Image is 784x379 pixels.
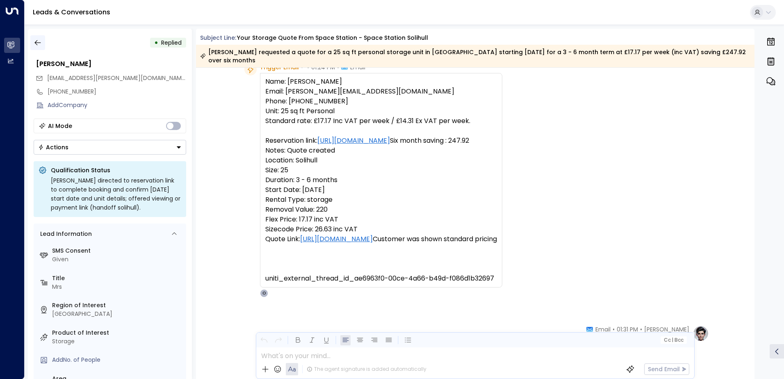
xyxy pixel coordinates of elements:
button: Cc|Bcc [660,336,686,344]
div: [PERSON_NAME] requested a quote for a 25 sq ft personal storage unit in [GEOGRAPHIC_DATA] startin... [200,48,750,64]
button: Actions [34,140,186,155]
span: Replied [161,39,182,47]
button: Undo [259,335,269,345]
p: Qualification Status [51,166,181,174]
div: [PERSON_NAME] [36,59,186,69]
button: Redo [273,335,283,345]
a: [URL][DOMAIN_NAME] [300,234,373,244]
a: Leads & Conversations [33,7,110,17]
label: Title [52,274,183,283]
label: Product of Interest [52,329,183,337]
pre: Name: [PERSON_NAME] Email: [PERSON_NAME][EMAIL_ADDRESS][DOMAIN_NAME] Phone: [PHONE_NUMBER] Unit: ... [265,77,497,283]
div: Mrs [52,283,183,291]
div: AddNo. of People [52,356,183,364]
img: profile-logo.png [693,325,709,342]
span: | [672,337,673,343]
div: Your storage quote from Space Station - Space Station Solihull [237,34,428,42]
span: [EMAIL_ADDRESS][PERSON_NAME][DOMAIN_NAME] [47,74,187,82]
div: Button group with a nested menu [34,140,186,155]
span: Cc Bcc [663,337,683,343]
div: O [260,289,268,297]
span: Email [595,325,611,333]
div: [PHONE_NUMBER] [48,87,186,96]
span: sarahl.murray@live.co.uk [47,74,186,82]
span: Subject Line: [200,34,236,42]
div: Given [52,255,183,264]
span: [PERSON_NAME] [644,325,689,333]
span: • [640,325,642,333]
div: Storage [52,337,183,346]
div: Lead Information [37,230,92,238]
div: AI Mode [48,122,72,130]
label: Region of Interest [52,301,183,310]
div: • [154,35,158,50]
div: AddCompany [48,101,186,110]
span: • [613,325,615,333]
span: 01:31 PM [617,325,638,333]
div: [GEOGRAPHIC_DATA] [52,310,183,318]
a: [URL][DOMAIN_NAME] [317,136,390,146]
div: The agent signature is added automatically [307,365,426,373]
div: [PERSON_NAME] directed to reservation link to complete booking and confirm [DATE] start date and ... [51,176,181,212]
div: Actions [38,144,68,151]
label: SMS Consent [52,247,183,255]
